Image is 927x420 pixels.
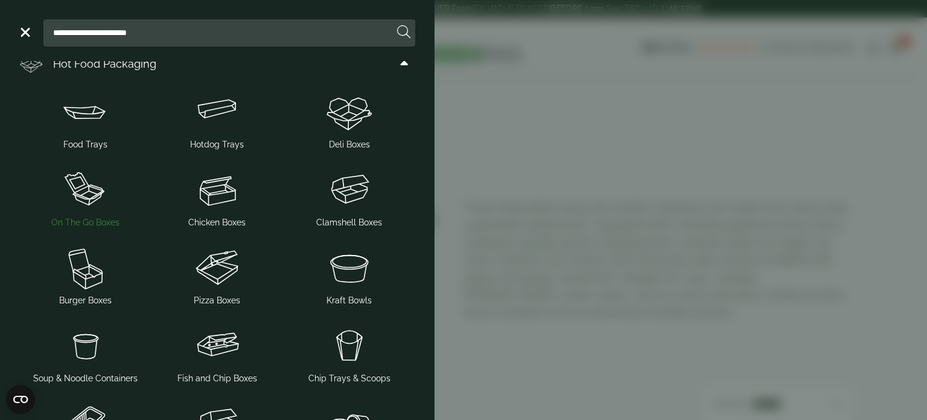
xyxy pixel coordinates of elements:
[24,88,147,136] img: Food_tray.svg
[308,372,390,385] span: Chip Trays & Scoops
[190,138,244,151] span: Hotdog Trays
[24,163,147,231] a: On The Go Boxes
[194,294,240,307] span: Pizza Boxes
[24,321,147,370] img: SoupNoodle_container.svg
[24,85,147,153] a: Food Trays
[156,321,279,370] img: FishNchip_box.svg
[63,138,107,151] span: Food Trays
[156,88,279,136] img: Hotdog_tray.svg
[288,88,410,136] img: Deli_box.svg
[329,138,370,151] span: Deli Boxes
[156,319,279,387] a: Fish and Chip Boxes
[188,216,246,229] span: Chicken Boxes
[288,241,410,309] a: Kraft Bowls
[19,51,43,76] img: Deli_box.svg
[327,294,372,307] span: Kraft Bowls
[156,163,279,231] a: Chicken Boxes
[156,166,279,214] img: Chicken_box-1.svg
[156,241,279,309] a: Pizza Boxes
[59,294,112,307] span: Burger Boxes
[288,85,410,153] a: Deli Boxes
[6,385,35,414] button: Open CMP widget
[177,372,257,385] span: Fish and Chip Boxes
[24,244,147,292] img: Burger_box.svg
[156,244,279,292] img: Pizza_boxes.svg
[316,216,382,229] span: Clamshell Boxes
[19,47,415,80] a: Hot Food Packaging
[24,166,147,214] img: OnTheGo_boxes.svg
[288,244,410,292] img: SoupNsalad_bowls.svg
[288,163,410,231] a: Clamshell Boxes
[24,241,147,309] a: Burger Boxes
[51,216,119,229] span: On The Go Boxes
[288,166,410,214] img: Clamshell_box.svg
[53,56,156,72] span: Hot Food Packaging
[288,321,410,370] img: Chip_tray.svg
[33,372,138,385] span: Soup & Noodle Containers
[24,319,147,387] a: Soup & Noodle Containers
[156,85,279,153] a: Hotdog Trays
[288,319,410,387] a: Chip Trays & Scoops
